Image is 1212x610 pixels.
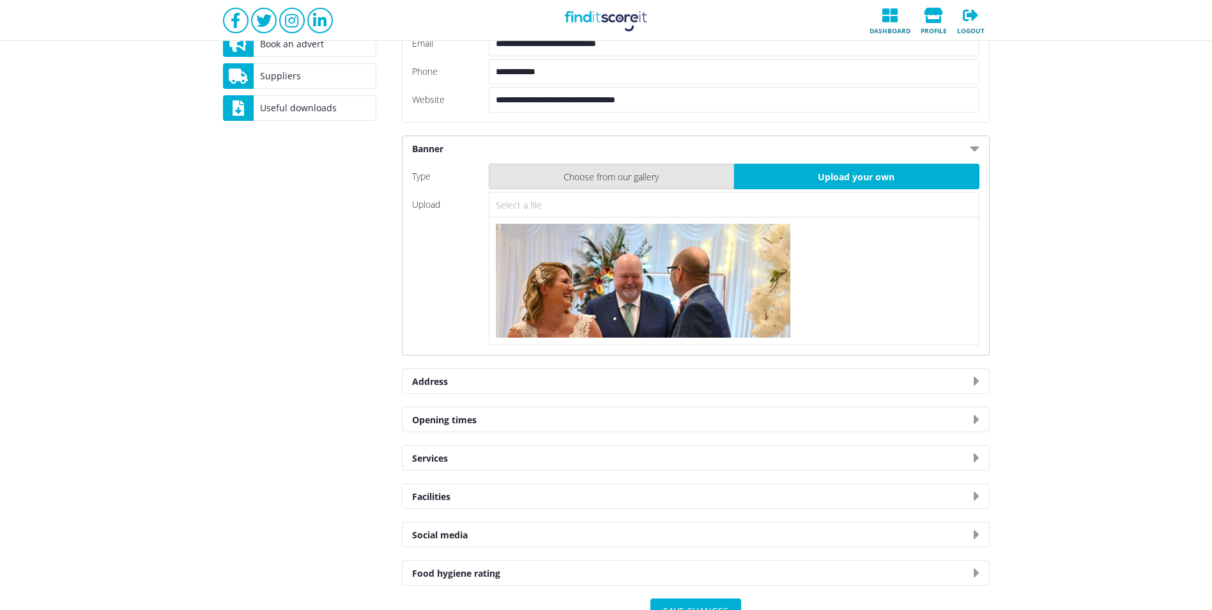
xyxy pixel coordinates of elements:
img: Screenshot_2024_10_28_154904.png [496,224,790,338]
div: Address [403,369,989,393]
a: Dashboard [864,4,916,38]
div: Phone [412,59,489,84]
a: Useful downloads [223,95,376,121]
div: Suppliers [254,63,376,89]
span: Logout [956,23,986,34]
span: Dashboard [868,23,912,34]
div: Social media [403,522,989,547]
div: Services [403,446,989,470]
div: Banner [403,136,989,160]
div: Email [412,31,489,56]
div: Food hygiene rating [403,561,989,585]
div: Book an advert [254,31,376,57]
a: Book an advert [223,31,376,57]
div: Website [412,87,489,113]
a: Profile [916,4,952,38]
span: Profile [919,23,948,34]
div: Type [412,164,489,189]
div: Select a file [489,192,979,217]
a: Suppliers [223,63,376,89]
div: Useful downloads [254,95,376,121]
div: Choose from our gallery [489,164,734,189]
a: Logout [952,4,990,38]
div: Upload your own [734,164,979,189]
div: Facilities [403,484,989,508]
div: Upload [412,192,489,345]
div: Opening times [403,407,989,432]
